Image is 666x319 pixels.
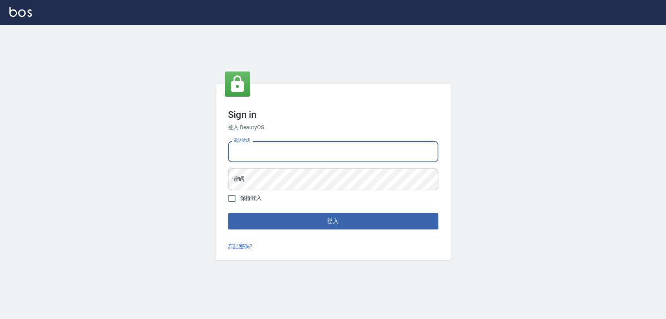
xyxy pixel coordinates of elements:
a: 忘記密碼? [228,242,253,251]
label: 電話號碼 [234,137,250,143]
span: 保持登入 [240,194,262,202]
h3: Sign in [228,109,438,120]
h6: 登入 BeautyOS [228,123,438,132]
button: 登入 [228,213,438,229]
img: Logo [9,7,32,17]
